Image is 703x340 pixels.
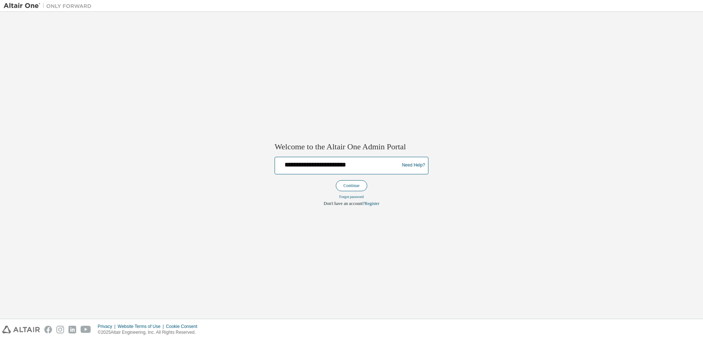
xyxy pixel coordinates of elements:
[402,165,425,166] a: Need Help?
[98,324,118,329] div: Privacy
[44,326,52,333] img: facebook.svg
[166,324,201,329] div: Cookie Consent
[56,326,64,333] img: instagram.svg
[98,329,202,336] p: © 2025 Altair Engineering, Inc. All Rights Reserved.
[336,180,367,191] button: Continue
[365,201,379,206] a: Register
[2,326,40,333] img: altair_logo.svg
[4,2,95,10] img: Altair One
[324,201,365,206] span: Don't have an account?
[275,142,428,152] h2: Welcome to the Altair One Admin Portal
[339,195,364,199] a: Forgot password
[68,326,76,333] img: linkedin.svg
[118,324,166,329] div: Website Terms of Use
[81,326,91,333] img: youtube.svg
